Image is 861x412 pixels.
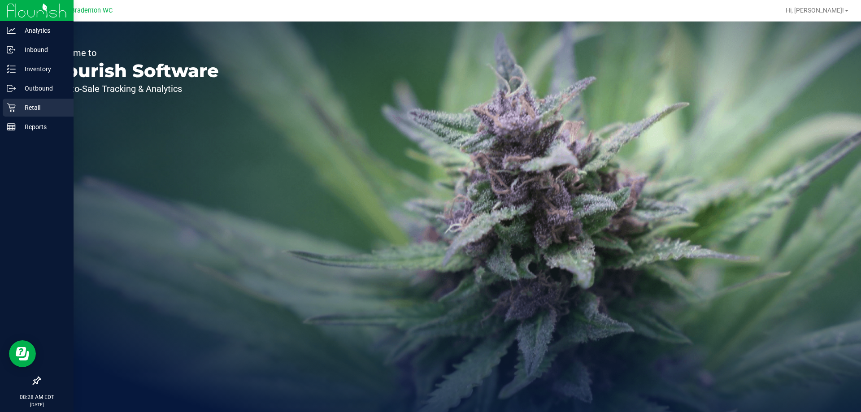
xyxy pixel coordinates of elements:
[16,83,70,94] p: Outbound
[7,103,16,112] inline-svg: Retail
[7,45,16,54] inline-svg: Inbound
[16,44,70,55] p: Inbound
[9,340,36,367] iframe: Resource center
[4,393,70,401] p: 08:28 AM EDT
[4,401,70,408] p: [DATE]
[48,84,219,93] p: Seed-to-Sale Tracking & Analytics
[16,25,70,36] p: Analytics
[48,62,219,80] p: Flourish Software
[7,84,16,93] inline-svg: Outbound
[48,48,219,57] p: Welcome to
[16,64,70,74] p: Inventory
[16,121,70,132] p: Reports
[7,26,16,35] inline-svg: Analytics
[786,7,844,14] span: Hi, [PERSON_NAME]!
[7,122,16,131] inline-svg: Reports
[7,65,16,74] inline-svg: Inventory
[71,7,113,14] span: Bradenton WC
[16,102,70,113] p: Retail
